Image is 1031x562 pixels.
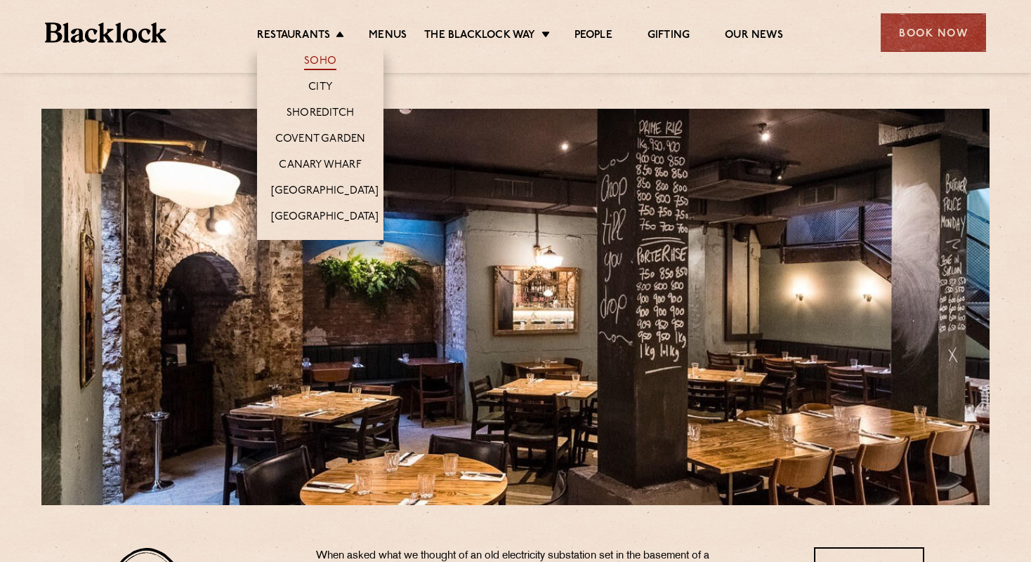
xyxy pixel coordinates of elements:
[725,29,783,44] a: Our News
[574,29,612,44] a: People
[279,159,361,174] a: Canary Wharf
[369,29,407,44] a: Menus
[648,29,690,44] a: Gifting
[45,22,166,43] img: BL_Textured_Logo-footer-cropped.svg
[881,13,986,52] div: Book Now
[424,29,535,44] a: The Blacklock Way
[257,29,330,44] a: Restaurants
[271,210,379,226] a: [GEOGRAPHIC_DATA]
[287,107,354,122] a: Shoreditch
[308,81,332,96] a: City
[304,55,336,70] a: Soho
[275,133,366,148] a: Covent Garden
[271,185,379,200] a: [GEOGRAPHIC_DATA]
